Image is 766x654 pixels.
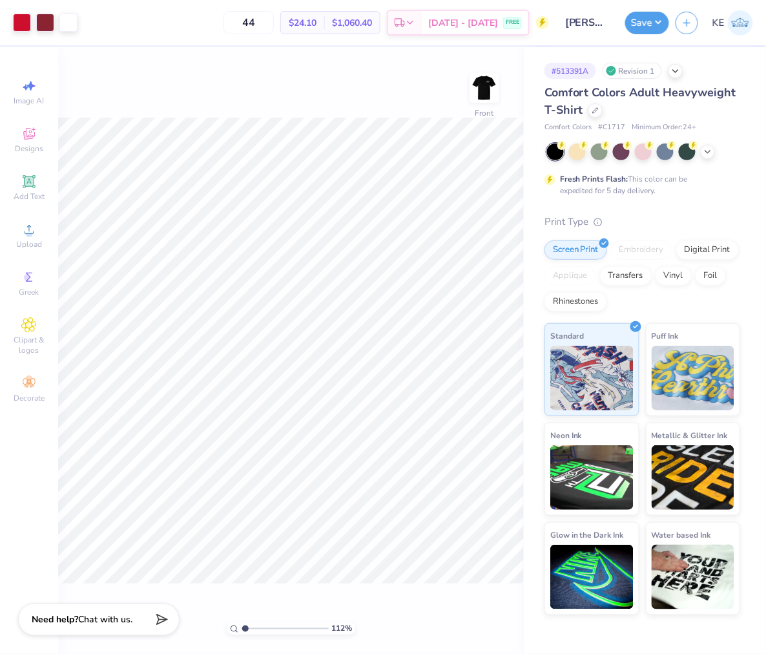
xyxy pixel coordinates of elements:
[506,18,519,27] span: FREE
[544,122,592,133] span: Comfort Colors
[560,173,719,196] div: This color can be expedited for 5 day delivery.
[14,96,45,106] span: Image AI
[611,240,672,260] div: Embroidery
[652,428,728,442] span: Metallic & Glitter Ink
[471,75,497,101] img: Front
[16,239,42,249] span: Upload
[78,614,132,626] span: Chat with us.
[550,329,585,343] span: Standard
[652,346,735,410] img: Puff Ink
[632,122,697,133] span: Minimum Order: 24 +
[560,174,628,184] strong: Fresh Prints Flash:
[625,12,669,34] button: Save
[332,16,372,30] span: $1,060.40
[652,528,711,542] span: Water based Ink
[728,10,753,36] img: Kent Everic Delos Santos
[15,143,43,154] span: Designs
[652,329,679,343] span: Puff Ink
[223,11,274,34] input: – –
[550,545,634,609] img: Glow in the Dark Ink
[544,85,736,118] span: Comfort Colors Adult Heavyweight T-Shirt
[550,528,624,542] span: Glow in the Dark Ink
[550,445,634,510] img: Neon Ink
[712,16,725,30] span: KE
[475,107,494,119] div: Front
[550,428,582,442] span: Neon Ink
[555,10,619,36] input: Untitled Design
[332,623,353,635] span: 112 %
[712,10,753,36] a: KE
[544,266,596,286] div: Applique
[32,614,78,626] strong: Need help?
[19,287,39,297] span: Greek
[544,215,740,229] div: Print Type
[652,445,735,510] img: Metallic & Glitter Ink
[6,335,52,355] span: Clipart & logos
[544,240,607,260] div: Screen Print
[289,16,316,30] span: $24.10
[600,266,652,286] div: Transfers
[656,266,692,286] div: Vinyl
[603,63,662,79] div: Revision 1
[428,16,498,30] span: [DATE] - [DATE]
[696,266,726,286] div: Foil
[550,346,634,410] img: Standard
[676,240,739,260] div: Digital Print
[544,292,607,311] div: Rhinestones
[599,122,626,133] span: # C1717
[544,63,596,79] div: # 513391A
[14,191,45,202] span: Add Text
[652,545,735,609] img: Water based Ink
[14,393,45,403] span: Decorate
